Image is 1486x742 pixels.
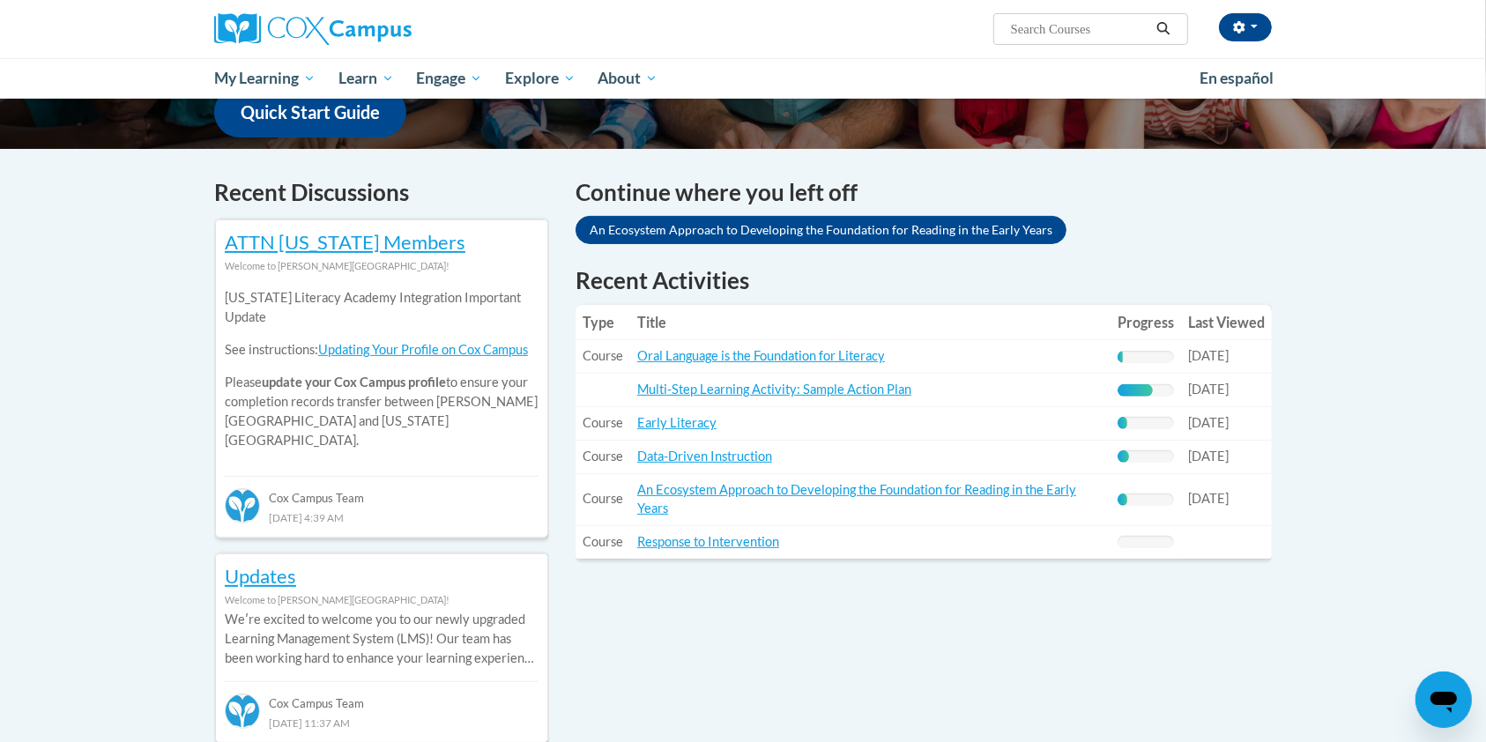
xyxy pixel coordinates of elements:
[262,375,446,390] b: update your Cox Campus profile
[637,382,911,397] a: Multi-Step Learning Activity: Sample Action Plan
[225,288,539,327] p: [US_STATE] Literacy Academy Integration Important Update
[1188,60,1285,97] a: En español
[338,68,394,89] span: Learn
[318,342,528,357] a: Updating Your Profile on Cox Campus
[405,58,494,99] a: Engage
[637,449,772,464] a: Data-Driven Instruction
[576,216,1066,244] a: An Ecosystem Approach to Developing the Foundation for Reading in the Early Years
[1118,384,1153,397] div: Progress, %
[494,58,587,99] a: Explore
[637,534,779,549] a: Response to Intervention
[1118,417,1127,429] div: Progress, %
[214,13,412,45] img: Cox Campus
[1181,305,1272,340] th: Last Viewed
[225,276,539,464] div: Please to ensure your completion records transfer between [PERSON_NAME][GEOGRAPHIC_DATA] and [US_...
[214,13,549,45] a: Cox Campus
[583,534,623,549] span: Course
[1219,13,1272,41] button: Account Settings
[225,564,296,588] a: Updates
[416,68,482,89] span: Engage
[1111,305,1181,340] th: Progress
[225,694,260,729] img: Cox Campus Team
[583,449,623,464] span: Course
[214,87,406,137] a: Quick Start Guide
[225,488,260,523] img: Cox Campus Team
[203,58,327,99] a: My Learning
[576,175,1272,210] h4: Continue where you left off
[630,305,1111,340] th: Title
[225,681,539,713] div: Cox Campus Team
[1188,382,1229,397] span: [DATE]
[1415,672,1472,728] iframe: Button to launch messaging window
[1009,19,1150,40] input: Search Courses
[1188,449,1229,464] span: [DATE]
[1118,351,1123,363] div: Progress, %
[587,58,670,99] a: About
[225,590,539,610] div: Welcome to [PERSON_NAME][GEOGRAPHIC_DATA]!
[188,58,1298,99] div: Main menu
[505,68,576,89] span: Explore
[1188,491,1229,506] span: [DATE]
[225,508,539,527] div: [DATE] 4:39 AM
[1188,415,1229,430] span: [DATE]
[637,415,717,430] a: Early Literacy
[225,256,539,276] div: Welcome to [PERSON_NAME][GEOGRAPHIC_DATA]!
[225,713,539,732] div: [DATE] 11:37 AM
[598,68,658,89] span: About
[583,348,623,363] span: Course
[1200,69,1274,87] span: En español
[576,305,630,340] th: Type
[1188,348,1229,363] span: [DATE]
[1118,450,1129,463] div: Progress, %
[225,610,539,668] p: Weʹre excited to welcome you to our newly upgraded Learning Management System (LMS)! Our team has...
[583,415,623,430] span: Course
[214,68,316,89] span: My Learning
[1118,493,1127,506] div: Progress, %
[576,264,1272,296] h1: Recent Activities
[225,476,539,508] div: Cox Campus Team
[637,482,1076,516] a: An Ecosystem Approach to Developing the Foundation for Reading in the Early Years
[583,491,623,506] span: Course
[327,58,405,99] a: Learn
[225,340,539,360] p: See instructions:
[225,230,465,254] a: ATTN [US_STATE] Members
[637,348,885,363] a: Oral Language is the Foundation for Literacy
[214,175,549,210] h4: Recent Discussions
[1150,19,1177,40] button: Search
